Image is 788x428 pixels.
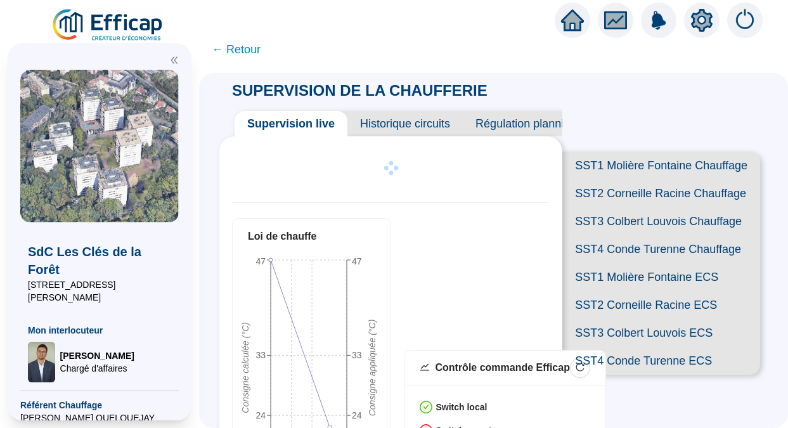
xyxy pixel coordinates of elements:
[727,3,763,38] img: alerts
[60,362,134,375] span: Chargé d'affaires
[463,111,595,136] span: Régulation plannifiée
[170,56,179,65] span: double-left
[255,411,266,421] tspan: 24
[352,351,362,361] tspan: 33
[562,347,760,375] span: SST4 Conde Turenne ECS
[248,229,375,244] div: Loi de chauffe
[20,412,179,424] span: [PERSON_NAME] QUELQUEJAY
[255,351,266,361] tspan: 33
[352,256,362,266] tspan: 47
[690,9,713,32] span: setting
[562,207,760,235] span: SST3 Colbert Louvois Chauffage
[562,179,760,207] span: SST2 Corneille Racine Chauffage
[352,411,362,421] tspan: 24
[28,278,171,304] span: [STREET_ADDRESS][PERSON_NAME]
[28,324,171,337] span: Mon interlocuteur
[28,243,171,278] span: SdC Les Clés de la Forêt
[436,402,487,412] strong: Switch local
[562,291,760,319] span: SST2 Corneille Racine ECS
[219,82,500,99] span: SUPERVISION DE LA CHAUFFERIE
[420,401,432,413] span: check-circle
[435,360,569,375] div: Contrôle commande Efficap
[20,399,179,412] span: Référent Chauffage
[604,9,627,32] span: fund
[562,263,760,291] span: SST1 Molière Fontaine ECS
[347,111,463,136] span: Historique circuits
[212,41,261,58] span: ← Retour
[240,323,250,413] tspan: Consigne calculée (°C)
[28,342,55,382] img: Chargé d'affaires
[562,235,760,263] span: SST4 Conde Turenne Chauffage
[235,111,347,136] span: Supervision live
[641,3,676,38] img: alerts
[367,320,377,417] tspan: Consigne appliquée (°C)
[255,256,266,266] tspan: 47
[562,319,760,347] span: SST3 Colbert Louvois ECS
[51,8,165,43] img: efficap energie logo
[60,349,134,362] span: [PERSON_NAME]
[562,152,760,179] span: SST1 Molière Fontaine Chauffage
[561,9,584,32] span: home
[420,362,430,372] span: stock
